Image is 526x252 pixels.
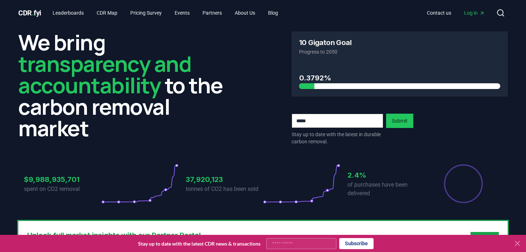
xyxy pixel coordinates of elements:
a: Log in [458,6,491,19]
h3: $9,988,935,701 [24,174,101,185]
span: transparency and accountability [18,49,191,100]
a: Contact us [421,6,457,19]
span: . [32,9,34,17]
nav: Main [421,6,491,19]
p: spent on CO2 removal [24,185,101,193]
h3: 2.4% [347,170,425,181]
div: Percentage of sales delivered [443,164,483,204]
a: CDR Map [91,6,123,19]
h3: 37,920,123 [186,174,263,185]
span: Log in [464,9,485,16]
a: CDR.fyi [18,8,41,18]
button: Sign Up [471,232,499,246]
h3: 10 Gigaton Goal [299,39,351,46]
span: CDR fyi [18,9,41,17]
a: Pricing Survey [125,6,167,19]
p: of purchases have been delivered [347,181,425,198]
h2: We bring to the carbon removal market [18,31,234,139]
a: About Us [229,6,261,19]
nav: Main [47,6,284,19]
h3: Unlock full market insights with our Partner Portal [27,230,275,241]
p: Progress to 2050 [299,48,500,55]
a: Partners [197,6,228,19]
h3: 0.3792% [299,73,500,83]
p: Stay up to date with the latest in durable carbon removal. [292,131,383,145]
a: Events [169,6,195,19]
button: Submit [386,114,413,128]
a: Blog [262,6,284,19]
a: Leaderboards [47,6,89,19]
p: tonnes of CO2 has been sold [186,185,263,193]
